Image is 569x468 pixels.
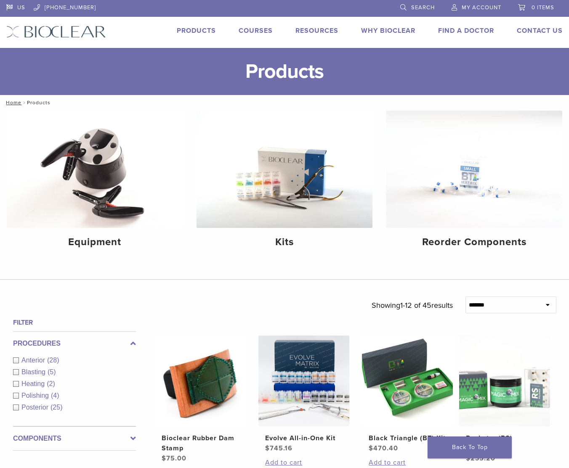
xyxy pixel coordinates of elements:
a: Find A Doctor [438,26,494,35]
img: Bioclear Rubber Dam Stamp [155,336,246,426]
a: Equipment [7,111,183,255]
span: 1-12 of 45 [400,301,431,310]
img: Evolve All-in-One Kit [258,336,349,426]
h4: Filter [13,317,136,328]
h4: Reorder Components [393,235,556,250]
a: Add to cart: “Black Triangle (BT) Kit” [369,457,446,468]
span: (28) [47,357,59,364]
span: $ [162,454,166,463]
a: Courses [239,26,273,35]
label: Components [13,434,136,444]
h2: Black Triangle (BT) Kit [369,433,446,443]
a: Resources [295,26,338,35]
a: Bioclear Rubber Dam StampBioclear Rubber Dam Stamp $75.00 [155,336,246,463]
span: Heating [21,380,47,387]
bdi: 75.00 [162,454,186,463]
img: Rockstar (RS) Polishing Kit [459,336,550,426]
span: Posterior [21,404,51,411]
p: Showing results [372,296,453,314]
span: Search [411,4,435,11]
span: Polishing [21,392,51,399]
img: Reorder Components [386,111,562,228]
a: Products [177,26,216,35]
span: 0 items [532,4,554,11]
span: My Account [462,4,501,11]
h2: Evolve All-in-One Kit [265,433,343,443]
span: $ [265,444,270,452]
img: Black Triangle (BT) Kit [362,336,453,426]
h2: Bioclear Rubber Dam Stamp [162,433,239,453]
a: Black Triangle (BT) KitBlack Triangle (BT) Kit $470.40 [362,336,453,453]
span: Blasting [21,368,48,375]
span: Anterior [21,357,47,364]
span: (4) [51,392,59,399]
a: Kits [197,111,373,255]
span: $ [466,454,471,463]
bdi: 470.40 [369,444,398,452]
a: Evolve All-in-One KitEvolve All-in-One Kit $745.16 [258,336,349,453]
h2: Rockstar (RS) Polishing Kit [466,433,543,453]
img: Equipment [7,111,183,228]
img: Bioclear [6,26,106,38]
bdi: 745.16 [265,444,292,452]
img: Kits [197,111,373,228]
a: Home [3,100,21,106]
h4: Equipment [13,235,176,250]
label: Procedures [13,338,136,349]
bdi: 235.20 [466,454,495,463]
a: Add to cart: “Evolve All-in-One Kit” [265,457,343,468]
a: Why Bioclear [361,26,415,35]
span: (2) [47,380,55,387]
a: Rockstar (RS) Polishing KitRockstar (RS) Polishing Kit $235.20 [459,336,550,463]
span: (5) [48,368,56,375]
a: Reorder Components [386,111,562,255]
h4: Kits [203,235,366,250]
a: Contact Us [517,26,563,35]
span: $ [369,444,373,452]
a: Back To Top [428,436,512,458]
span: / [21,100,27,105]
span: (25) [51,404,62,411]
